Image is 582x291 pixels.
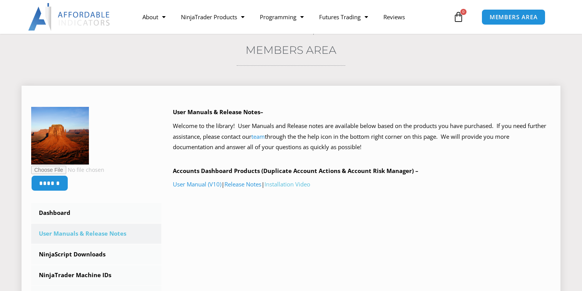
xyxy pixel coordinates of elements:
a: Members Area [246,43,336,57]
a: NinjaScript Downloads [31,244,161,264]
a: Reviews [376,8,413,26]
img: LogoAI | Affordable Indicators – NinjaTrader [28,3,111,31]
a: User Manual (V10) [173,180,221,188]
a: 0 [442,6,475,28]
a: MEMBERS AREA [482,9,546,25]
nav: Menu [135,8,451,26]
a: team [251,133,265,140]
p: | | [173,179,551,190]
a: Installation Video [264,180,310,188]
a: Programming [252,8,311,26]
span: 0 [460,9,467,15]
a: About [135,8,173,26]
b: Accounts Dashboard Products (Duplicate Account Actions & Account Risk Manager) – [173,167,418,175]
img: b2929731a2fee3097f90846dfa7f2a6fe6542b597a4a2a4c4fcf6652e0055d3a [31,107,89,165]
a: Release Notes [224,180,261,188]
p: Welcome to the library! User Manuals and Release notes are available below based on the products ... [173,121,551,153]
b: User Manuals & Release Notes– [173,108,263,116]
a: Futures Trading [311,8,376,26]
span: MEMBERS AREA [490,14,538,20]
a: Dashboard [31,203,161,223]
a: NinjaTrader Machine IDs [31,265,161,285]
a: NinjaTrader Products [173,8,252,26]
a: User Manuals & Release Notes [31,224,161,244]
